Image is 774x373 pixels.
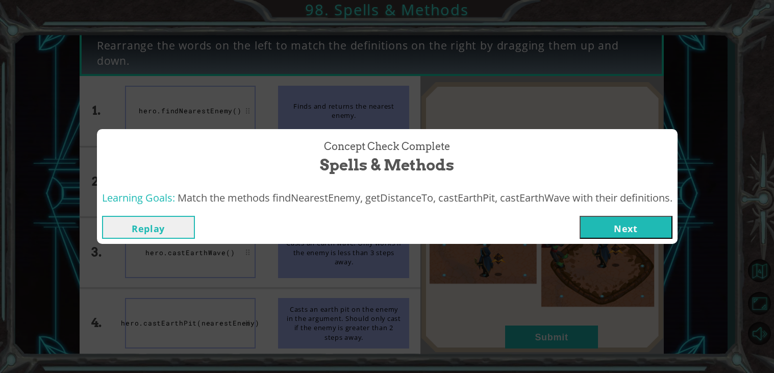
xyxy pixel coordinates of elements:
span: Match the methods findNearestEnemy, getDistanceTo, castEarthPit, castEarthWave with their definit... [178,191,672,205]
span: Learning Goals: [102,191,175,205]
span: Concept Check Complete [324,139,450,154]
span: Spells & Methods [320,154,454,176]
button: Next [580,216,672,239]
button: Replay [102,216,195,239]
